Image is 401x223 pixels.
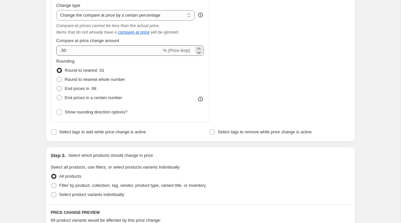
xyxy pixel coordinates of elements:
[59,183,206,188] span: Filter by product, collection, tag, vendor, product type, variant title, or inventory
[118,30,150,35] button: compare at price
[56,45,162,56] input: -15
[197,12,204,18] div: help
[56,3,81,8] span: Change type
[56,38,119,43] span: Compare at price change amount
[51,218,161,223] span: 69 product variants would be affected by this price change:
[151,30,179,35] i: will be ignored.
[59,129,146,134] span: Select tags to add while price change is active
[65,110,127,114] span: Show rounding direction options?
[65,68,104,73] span: Round to nearest .01
[68,152,153,159] p: Select which products should change in price
[59,192,124,197] span: Select product variants individually
[65,86,97,91] span: End prices in .99
[51,210,350,215] h6: PRICE CHANGE PREVIEW
[65,77,125,82] span: Round to nearest whole number
[65,95,122,100] span: End prices in a certain number
[51,165,180,170] span: Select all products, use filters, or select products variants individually
[163,48,190,53] span: % (Price drop)
[56,59,75,64] span: Rounding
[51,152,66,159] h2: Step 3.
[59,174,82,179] span: All products
[56,30,117,35] i: Items that do not already have a
[56,23,160,28] i: Compare at prices cannot be less than the actual price.
[218,129,312,134] span: Select tags to remove while price change is active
